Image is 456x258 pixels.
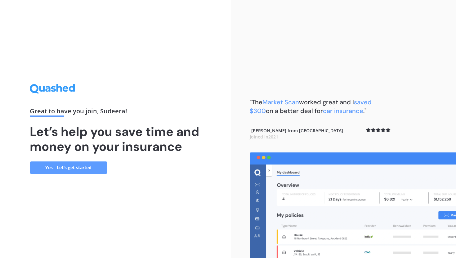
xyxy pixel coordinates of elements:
span: car insurance [323,107,363,115]
b: - [PERSON_NAME] from [GEOGRAPHIC_DATA] [250,128,343,140]
span: Market Scan [262,98,299,106]
img: dashboard.webp [250,152,456,258]
a: Yes - Let’s get started [30,161,107,174]
b: "The worked great and I on a better deal for ." [250,98,372,115]
span: Joined in 2021 [250,134,278,140]
div: Great to have you join , Sudeera ! [30,108,202,117]
span: saved $300 [250,98,372,115]
h1: Let’s help you save time and money on your insurance [30,124,202,154]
